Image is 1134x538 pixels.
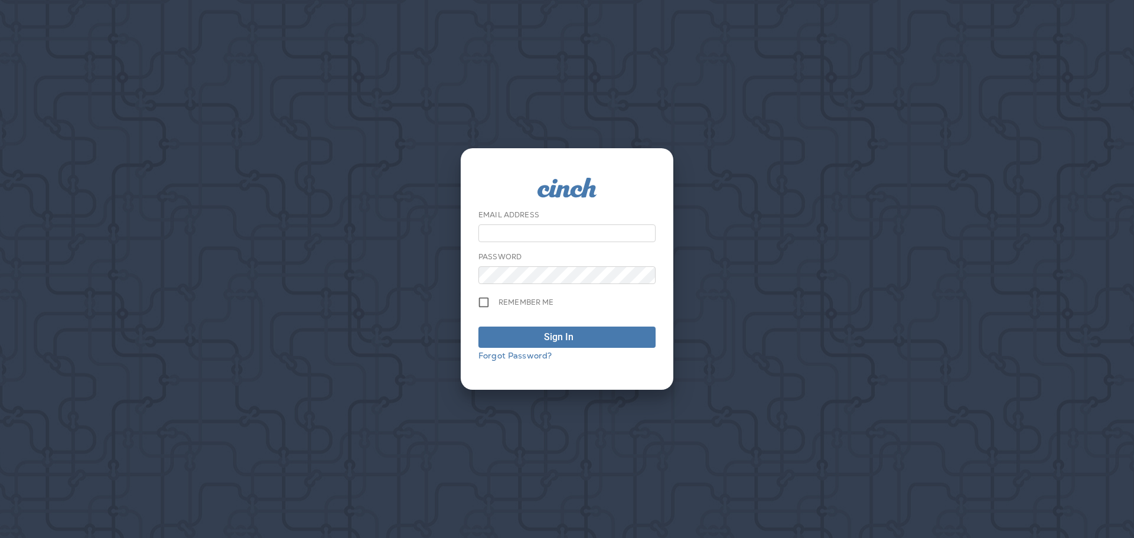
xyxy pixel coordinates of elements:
[498,298,554,307] span: Remember me
[478,252,522,262] label: Password
[478,327,656,348] button: Sign In
[544,330,573,344] div: Sign In
[478,350,552,361] a: Forgot Password?
[478,210,539,220] label: Email Address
